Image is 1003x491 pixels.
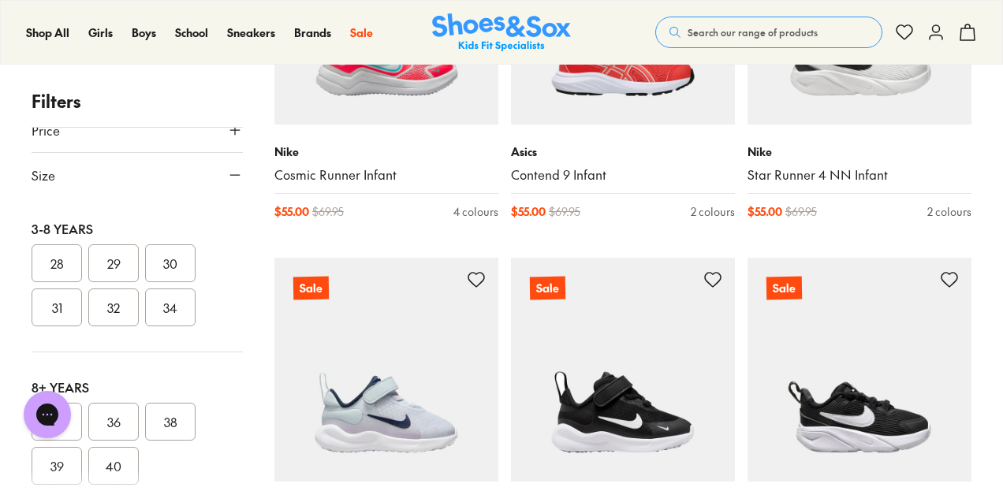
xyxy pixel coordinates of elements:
[88,244,139,282] button: 29
[785,203,817,220] span: $ 69.95
[350,24,373,40] span: Sale
[274,143,498,160] p: Nike
[88,24,113,40] span: Girls
[748,143,971,160] p: Nike
[511,143,735,160] p: Asics
[32,378,243,396] div: 8+ Years
[88,288,139,326] button: 32
[432,13,571,52] img: SNS_Logo_Responsive.svg
[350,24,373,41] a: Sale
[32,88,243,114] p: Filters
[688,25,818,39] span: Search our range of products
[26,24,69,40] span: Shop All
[274,166,498,184] a: Cosmic Runner Infant
[274,203,309,220] span: $ 55.00
[88,403,139,441] button: 36
[88,447,139,485] button: 40
[511,166,735,184] a: Contend 9 Infant
[32,219,243,238] div: 3-8 Years
[227,24,275,40] span: Sneakers
[748,166,971,184] a: Star Runner 4 NN Infant
[32,244,82,282] button: 28
[32,288,82,326] button: 31
[453,203,498,220] div: 4 colours
[294,24,331,40] span: Brands
[748,203,782,220] span: $ 55.00
[26,24,69,41] a: Shop All
[927,203,971,220] div: 2 colours
[88,24,113,41] a: Girls
[16,385,79,444] iframe: Gorgias live chat messenger
[549,203,580,220] span: $ 69.95
[312,203,344,220] span: $ 69.95
[32,166,55,184] span: Size
[274,258,498,482] a: Sale
[132,24,156,40] span: Boys
[511,203,546,220] span: $ 55.00
[293,277,329,300] p: Sale
[655,17,882,48] button: Search our range of products
[691,203,735,220] div: 2 colours
[32,153,243,197] button: Size
[175,24,208,41] a: School
[145,403,196,441] button: 38
[432,13,571,52] a: Shoes & Sox
[766,277,802,300] p: Sale
[32,121,60,139] span: Price
[132,24,156,41] a: Boys
[32,447,82,485] button: 39
[145,288,196,326] button: 34
[511,258,735,482] a: Sale
[748,258,971,482] a: Sale
[294,24,331,41] a: Brands
[145,244,196,282] button: 30
[175,24,208,40] span: School
[32,108,243,152] button: Price
[227,24,275,41] a: Sneakers
[530,277,565,300] p: Sale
